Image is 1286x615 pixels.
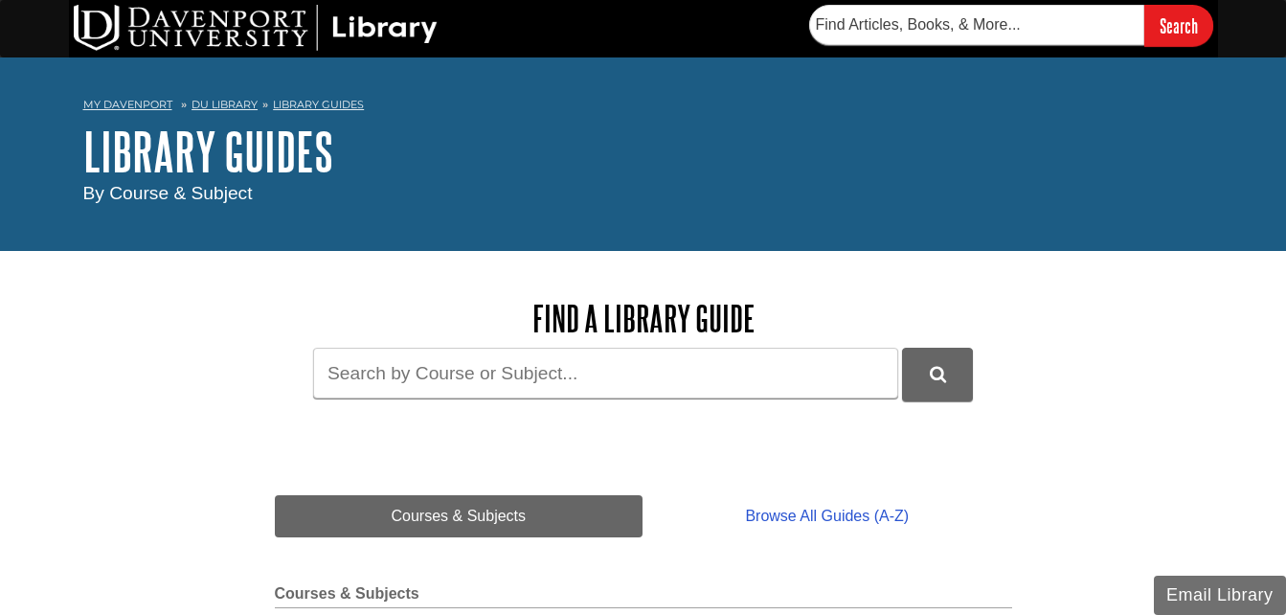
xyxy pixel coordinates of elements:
a: DU Library [192,98,258,111]
input: Search by Course or Subject... [313,348,898,399]
div: By Course & Subject [83,180,1204,208]
nav: breadcrumb [83,92,1204,123]
a: Library Guides [273,98,364,111]
button: Email Library [1154,576,1286,615]
i: Search Library Guides [930,366,946,383]
img: DU Library [74,5,438,51]
a: Browse All Guides (A-Z) [643,495,1011,537]
h2: Find a Library Guide [275,299,1012,338]
form: Searches DU Library's articles, books, and more [809,5,1213,46]
a: Courses & Subjects [275,495,643,537]
h1: Library Guides [83,123,1204,180]
input: Find Articles, Books, & More... [809,5,1144,45]
input: Search [1144,5,1213,46]
h2: Courses & Subjects [275,585,1012,608]
a: My Davenport [83,97,172,113]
